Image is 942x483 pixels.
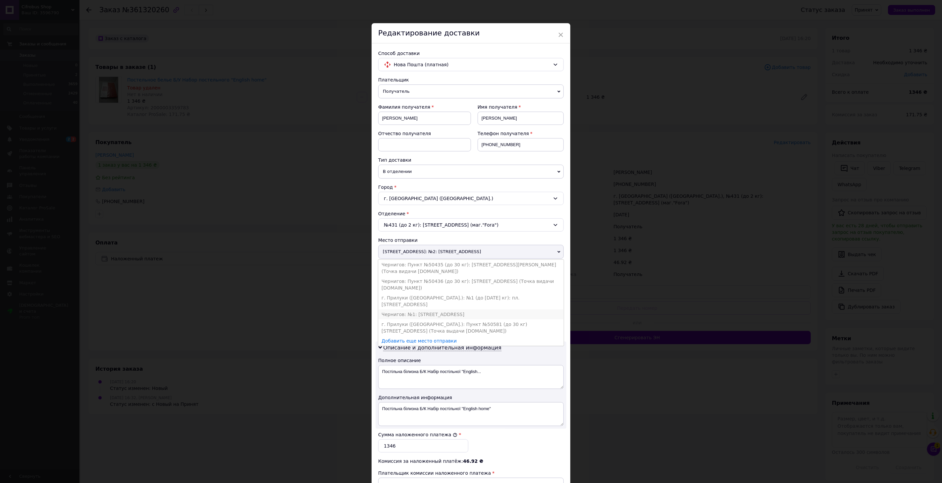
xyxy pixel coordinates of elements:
[383,345,501,351] span: Описание и дополнительная информация
[378,50,564,57] div: Способ доставки
[378,365,564,389] textarea: Постільна білизна Б/К Набір постільної "English...
[378,165,564,179] span: В отделении
[378,192,564,205] div: г. [GEOGRAPHIC_DATA] ([GEOGRAPHIC_DATA].)
[378,210,564,217] div: Отделение
[558,29,564,40] span: ×
[378,293,564,309] li: г. Прилуки ([GEOGRAPHIC_DATA].): №1 (до [DATE] кг): пл. [STREET_ADDRESS]
[378,432,457,437] label: Сумма наложенного платежа
[378,238,418,243] span: Место отправки
[378,402,564,426] textarea: Постільна білизна Б/К Набір постільної "English home"
[378,245,564,259] span: [STREET_ADDRESS]: №2: [STREET_ADDRESS]
[378,458,564,464] div: Комиссия за наложенный платёж:
[378,104,430,110] span: Фамилия получателя
[478,138,564,151] input: +380
[382,338,457,344] a: Добавить еще место отправки
[378,309,564,319] li: Чернигов: №1: [STREET_ADDRESS]
[378,357,564,364] div: Полное описание
[378,77,409,82] span: Плательщик
[372,23,570,43] div: Редактирование доставки
[378,157,411,163] span: Тип доставки
[378,184,564,190] div: Город
[394,61,550,68] span: Нова Пошта (платная)
[478,104,517,110] span: Имя получателя
[378,218,564,232] div: №431 (до 2 кг): [STREET_ADDRESS] (маг."Fora")
[378,260,564,276] li: Чернигов: Пункт №50435 (до 30 кг): [STREET_ADDRESS][PERSON_NAME] (Точка видачи [DOMAIN_NAME])
[378,470,491,476] span: Плательщик комиссии наложенного платежа
[478,131,529,136] span: Телефон получателя
[378,131,431,136] span: Отчество получателя
[378,84,564,98] span: Получатель
[378,394,564,401] div: Дополнительная информация
[378,276,564,293] li: Чернигов: Пункт №50436 (до 30 кг): [STREET_ADDRESS] (Точка видачи [DOMAIN_NAME])
[378,319,564,336] li: г. Прилуки ([GEOGRAPHIC_DATA].): Пункт №50581 (до 30 кг) [STREET_ADDRESS] (Точка выдачи [DOMAIN_N...
[463,458,483,464] span: 46.92 ₴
